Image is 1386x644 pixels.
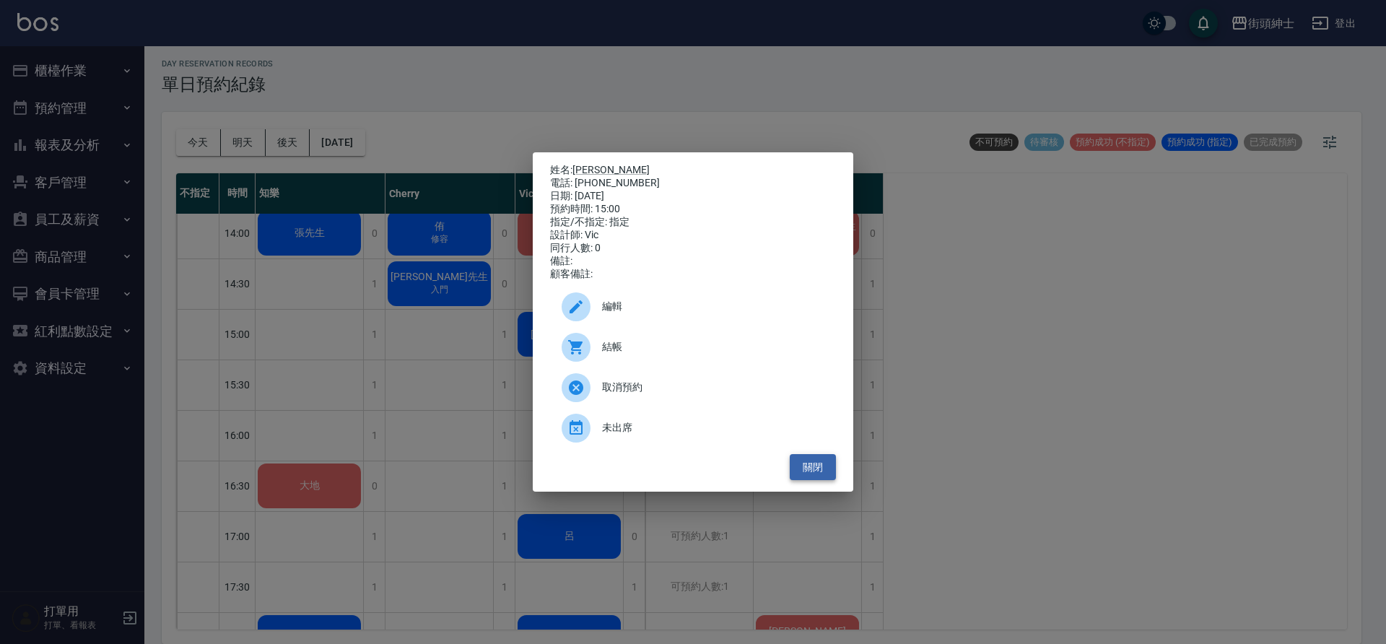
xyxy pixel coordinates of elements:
[550,242,836,255] div: 同行人數: 0
[550,216,836,229] div: 指定/不指定: 指定
[572,164,650,175] a: [PERSON_NAME]
[602,299,824,314] span: 編輯
[602,339,824,354] span: 結帳
[602,420,824,435] span: 未出席
[550,327,836,367] a: 結帳
[550,229,836,242] div: 設計師: Vic
[550,255,836,268] div: 備註:
[550,367,836,408] div: 取消預約
[550,268,836,281] div: 顧客備註:
[550,164,836,177] p: 姓名:
[602,380,824,395] span: 取消預約
[550,408,836,448] div: 未出席
[550,203,836,216] div: 預約時間: 15:00
[790,454,836,481] button: 關閉
[550,190,836,203] div: 日期: [DATE]
[550,177,836,190] div: 電話: [PHONE_NUMBER]
[550,287,836,327] div: 編輯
